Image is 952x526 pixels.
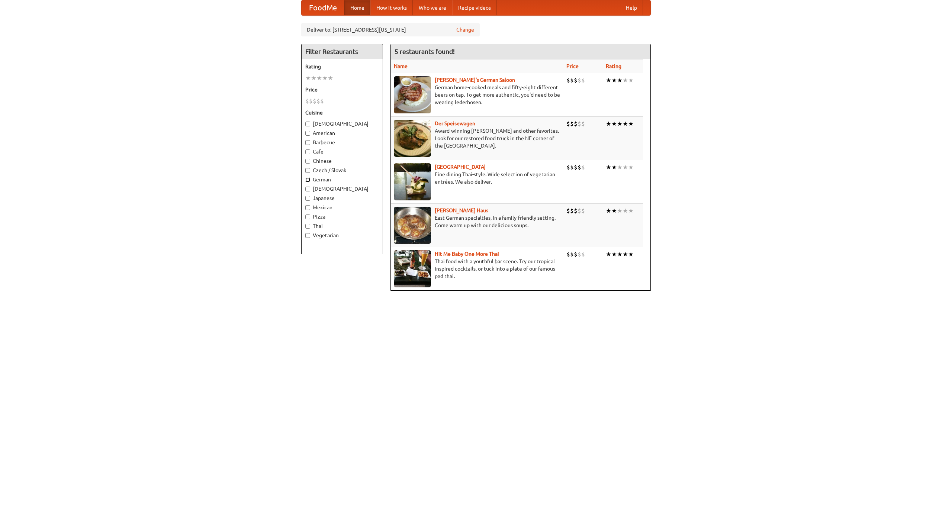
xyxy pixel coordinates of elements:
li: ★ [628,207,634,215]
ng-pluralize: 5 restaurants found! [395,48,455,55]
li: $ [581,120,585,128]
li: ★ [606,250,611,258]
b: [GEOGRAPHIC_DATA] [435,164,486,170]
li: ★ [617,163,623,171]
li: $ [309,97,313,105]
label: Czech / Slovak [305,167,379,174]
a: Who we are [413,0,452,15]
input: Vegetarian [305,233,310,238]
li: ★ [311,74,316,82]
a: Der Speisewagen [435,120,475,126]
li: ★ [617,207,623,215]
label: Thai [305,222,379,230]
li: ★ [606,163,611,171]
label: Mexican [305,204,379,211]
img: kohlhaus.jpg [394,207,431,244]
li: $ [566,250,570,258]
li: $ [581,76,585,84]
label: Cafe [305,148,379,155]
input: Cafe [305,149,310,154]
a: Hit Me Baby One More Thai [435,251,499,257]
input: Chinese [305,159,310,164]
a: How it works [370,0,413,15]
a: Rating [606,63,621,69]
label: Japanese [305,194,379,202]
li: $ [313,97,316,105]
li: ★ [606,76,611,84]
input: Thai [305,224,310,229]
div: Deliver to: [STREET_ADDRESS][US_STATE] [301,23,480,36]
img: esthers.jpg [394,76,431,113]
img: speisewagen.jpg [394,120,431,157]
li: $ [320,97,324,105]
img: babythai.jpg [394,250,431,287]
a: [PERSON_NAME] Haus [435,207,488,213]
li: $ [574,207,578,215]
input: Pizza [305,214,310,219]
li: $ [566,207,570,215]
a: Help [620,0,643,15]
li: ★ [316,74,322,82]
label: Pizza [305,213,379,220]
li: ★ [628,250,634,258]
li: ★ [623,163,628,171]
h5: Cuisine [305,109,379,116]
label: German [305,176,379,183]
li: $ [574,120,578,128]
li: ★ [623,120,628,128]
label: [DEMOGRAPHIC_DATA] [305,185,379,193]
li: ★ [322,74,328,82]
li: ★ [611,120,617,128]
li: ★ [611,163,617,171]
li: $ [581,207,585,215]
li: $ [566,120,570,128]
a: Change [456,26,474,33]
li: $ [566,76,570,84]
li: ★ [606,207,611,215]
label: American [305,129,379,137]
li: ★ [617,120,623,128]
label: Chinese [305,157,379,165]
li: ★ [328,74,333,82]
li: ★ [611,76,617,84]
img: satay.jpg [394,163,431,200]
p: German home-cooked meals and fifty-eight different beers on tap. To get more authentic, you'd nee... [394,84,560,106]
li: ★ [611,207,617,215]
h5: Rating [305,63,379,70]
li: $ [316,97,320,105]
input: [DEMOGRAPHIC_DATA] [305,187,310,191]
a: [PERSON_NAME]'s German Saloon [435,77,515,83]
input: American [305,131,310,136]
li: ★ [623,76,628,84]
p: East German specialties, in a family-friendly setting. Come warm up with our delicious soups. [394,214,560,229]
li: ★ [623,250,628,258]
input: Japanese [305,196,310,201]
input: [DEMOGRAPHIC_DATA] [305,122,310,126]
li: $ [578,207,581,215]
input: Czech / Slovak [305,168,310,173]
label: [DEMOGRAPHIC_DATA] [305,120,379,128]
h4: Filter Restaurants [302,44,383,59]
li: $ [570,250,574,258]
li: $ [578,250,581,258]
a: Home [344,0,370,15]
label: Vegetarian [305,232,379,239]
li: ★ [305,74,311,82]
li: $ [581,163,585,171]
li: $ [570,76,574,84]
a: Name [394,63,408,69]
li: ★ [628,120,634,128]
input: German [305,177,310,182]
li: ★ [617,76,623,84]
li: ★ [611,250,617,258]
p: Thai food with a youthful bar scene. Try our tropical inspired cocktails, or tuck into a plate of... [394,258,560,280]
input: Mexican [305,205,310,210]
li: ★ [623,207,628,215]
li: $ [570,207,574,215]
li: $ [570,120,574,128]
li: ★ [617,250,623,258]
